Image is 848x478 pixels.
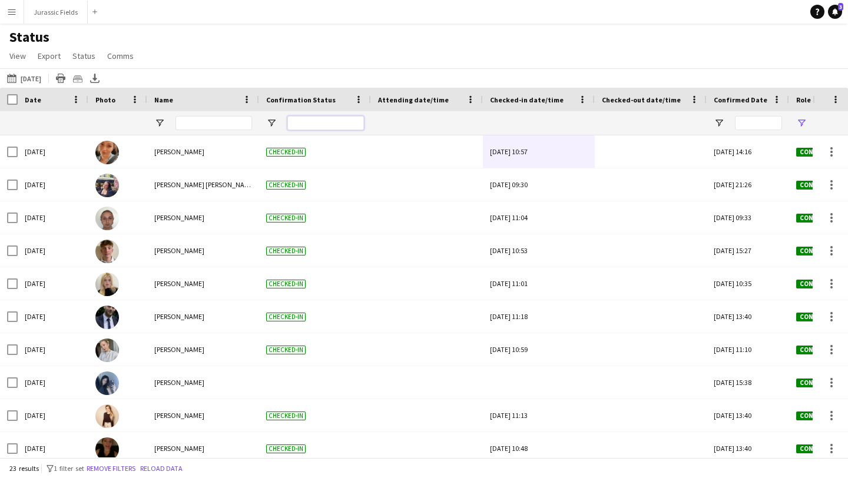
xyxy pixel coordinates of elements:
span: Export [38,51,61,61]
div: [DATE] 13:40 [707,399,789,431]
button: [DATE] [5,71,44,85]
div: [DATE] [18,234,88,267]
span: Checked-in [266,280,306,288]
button: Open Filter Menu [266,118,277,128]
img: Jacob Huxter [95,240,119,263]
span: Checked-in [266,411,306,420]
span: [PERSON_NAME] [154,312,204,321]
div: [DATE] 11:10 [707,333,789,366]
span: Attending date/time [378,95,449,104]
span: Confirmed [796,444,840,453]
input: Confirmed Date Filter Input [735,116,782,130]
span: Checked-in date/time [490,95,564,104]
div: [DATE] [18,135,88,168]
span: Confirmed [796,214,840,223]
span: Confirmation Status [266,95,336,104]
img: Maddi Hufton [95,141,119,164]
span: Confirmed [796,313,840,321]
div: [DATE] [18,366,88,399]
span: [PERSON_NAME] [154,279,204,288]
div: [DATE] [18,333,88,366]
span: [PERSON_NAME] [154,411,204,420]
div: [DATE] 14:16 [707,135,789,168]
span: Status [72,51,95,61]
div: [DATE] 10:35 [707,267,789,300]
span: Comms [107,51,134,61]
span: [PERSON_NAME] [154,246,204,255]
span: [PERSON_NAME] [154,147,204,156]
span: Checked-in [266,444,306,453]
a: Status [68,48,100,64]
div: [DATE] 10:48 [490,432,588,464]
span: [PERSON_NAME] [154,345,204,354]
span: Checked-out date/time [602,95,681,104]
span: [PERSON_NAME] [PERSON_NAME] [154,180,256,189]
app-action-btn: Export XLSX [88,71,102,85]
div: [DATE] 09:33 [707,201,789,234]
button: Jurassic Fields [24,1,88,24]
div: [DATE] 21:26 [707,168,789,201]
span: Checked-in [266,346,306,354]
a: Comms [102,48,138,64]
div: [DATE] 11:13 [490,399,588,431]
div: [DATE] 11:01 [490,267,588,300]
input: Confirmation Status Filter Input [287,116,364,130]
div: [DATE] 11:04 [490,201,588,234]
app-action-btn: Print [54,71,68,85]
span: Photo [95,95,115,104]
span: Confirmed [796,148,840,157]
span: Confirmed [796,280,840,288]
div: [DATE] 10:57 [490,135,588,168]
input: Name Filter Input [175,116,252,130]
button: Open Filter Menu [796,118,807,128]
div: [DATE] [18,300,88,333]
span: [PERSON_NAME] [154,378,204,387]
div: [DATE] [18,168,88,201]
button: Remove filters [84,462,138,475]
app-action-btn: Crew files as ZIP [71,71,85,85]
button: Open Filter Menu [154,118,165,128]
span: 3 [838,3,843,11]
div: [DATE] 10:53 [490,234,588,267]
span: Confirmed [796,247,840,255]
div: [DATE] [18,432,88,464]
a: Export [33,48,65,64]
div: [DATE] 10:59 [490,333,588,366]
span: Name [154,95,173,104]
img: Annie Matthews [95,273,119,296]
span: Checked-in [266,148,306,157]
span: [PERSON_NAME] [154,444,204,453]
span: Confirmed [796,379,840,387]
div: [DATE] 15:27 [707,234,789,267]
span: [PERSON_NAME] [154,213,204,222]
img: Emily Riches [95,338,119,362]
div: [DATE] 13:40 [707,432,789,464]
span: Confirmed [796,346,840,354]
span: Date [25,95,41,104]
img: Mary Ellynn [95,174,119,197]
span: Role Status [796,95,835,104]
button: Reload data [138,462,185,475]
span: 1 filter set [54,464,84,473]
img: Lucy Easton [95,437,119,461]
img: Daniella Ackrell [95,404,119,428]
img: Will Weston [95,306,119,329]
div: [DATE] 11:18 [490,300,588,333]
span: Checked-in [266,247,306,255]
a: View [5,48,31,64]
span: Confirmed [796,181,840,190]
div: [DATE] [18,399,88,431]
div: [DATE] [18,201,88,234]
button: Open Filter Menu [714,118,724,128]
span: Confirmed [796,411,840,420]
span: View [9,51,26,61]
span: Checked-in [266,181,306,190]
div: [DATE] 13:40 [707,300,789,333]
span: Confirmed Date [714,95,767,104]
span: Checked-in [266,313,306,321]
div: [DATE] [18,267,88,300]
a: 3 [828,5,842,19]
div: [DATE] 15:38 [707,366,789,399]
span: Checked-in [266,214,306,223]
img: Caitlin Huxter [95,371,119,395]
